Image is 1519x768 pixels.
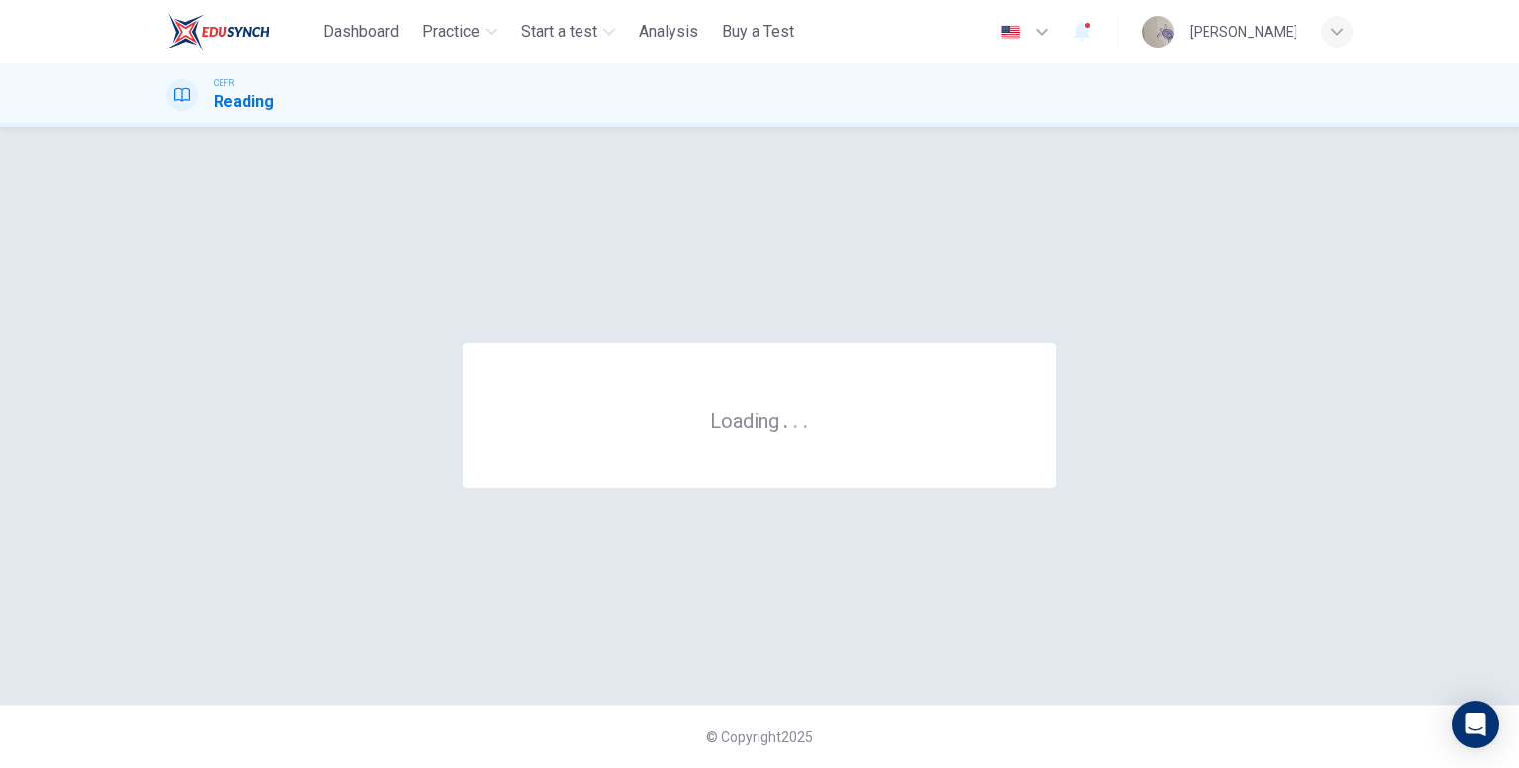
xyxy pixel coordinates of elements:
[166,12,315,51] a: ELTC logo
[166,12,270,51] img: ELTC logo
[414,14,505,49] button: Practice
[998,25,1023,40] img: en
[1452,701,1499,748] div: Open Intercom Messenger
[422,20,480,44] span: Practice
[706,729,813,745] span: © Copyright 2025
[710,407,809,432] h6: Loading
[1142,16,1174,48] img: Profile picture
[792,402,799,434] h6: .
[782,402,789,434] h6: .
[714,14,802,49] button: Buy a Test
[722,20,794,44] span: Buy a Test
[214,90,274,114] h1: Reading
[214,76,234,90] span: CEFR
[631,14,706,49] button: Analysis
[513,14,623,49] button: Start a test
[1190,20,1297,44] div: [PERSON_NAME]
[323,20,399,44] span: Dashboard
[639,20,698,44] span: Analysis
[315,14,406,49] button: Dashboard
[521,20,597,44] span: Start a test
[802,402,809,434] h6: .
